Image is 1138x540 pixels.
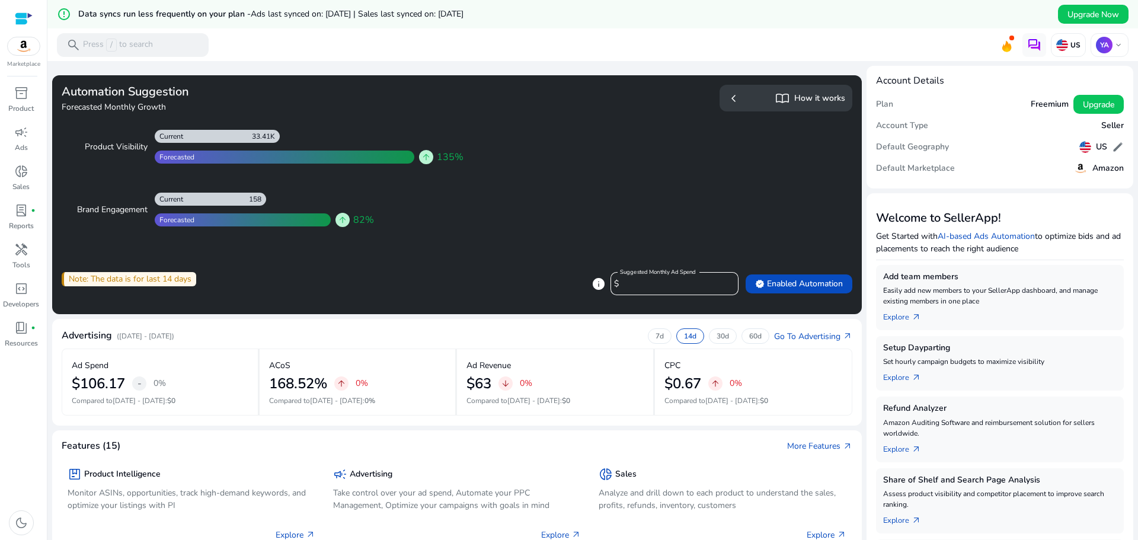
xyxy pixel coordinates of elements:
span: arrow_outward [843,331,852,341]
span: arrow_outward [912,312,921,322]
p: 7d [656,331,664,341]
span: $0 [760,396,768,405]
p: Easily add new members to your SellerApp dashboard, and manage existing members in one place [883,285,1117,306]
a: Explorearrow_outward [883,510,931,526]
div: Forecasted [155,215,194,225]
h5: Plan [876,100,893,110]
span: info [592,277,606,291]
mat-icon: error_outline [57,7,71,21]
span: chevron_left [727,91,741,106]
p: Reports [9,221,34,231]
div: Forecasted [155,152,194,162]
span: import_contacts [775,91,789,106]
h5: Default Marketplace [876,164,955,174]
span: $0 [167,396,175,405]
p: Developers [3,299,39,309]
h5: US [1096,142,1107,152]
h5: Advertising [350,469,392,480]
p: Ads [15,142,28,153]
a: Explorearrow_outward [883,306,931,323]
p: Set hourly campaign budgets to maximize visibility [883,356,1117,367]
p: 60d [749,331,762,341]
p: YA [1096,37,1113,53]
a: More Featuresarrow_outward [787,440,852,452]
h4: Account Details [876,75,944,87]
div: Brand Engagement [71,204,148,216]
span: edit [1112,141,1124,153]
p: Compared to : [269,395,446,406]
a: Explorearrow_outward [883,367,931,384]
h5: Data syncs run less frequently on your plan - [78,9,463,20]
mat-label: Suggested Monthly Ad Spend [620,268,696,276]
span: arrow_outward [837,530,846,539]
h5: Setup Dayparting [883,343,1117,353]
h2: 168.52% [269,375,327,392]
button: Upgrade Now [1058,5,1129,24]
div: Note: The data is for last 14 days [62,272,196,286]
span: code_blocks [14,282,28,296]
img: amazon.svg [1073,161,1088,175]
span: book_4 [14,321,28,335]
span: lab_profile [14,203,28,218]
span: fiber_manual_record [31,208,36,213]
span: donut_small [14,164,28,178]
span: Ads last synced on: [DATE] | Sales last synced on: [DATE] [251,8,463,20]
span: Upgrade Now [1067,8,1119,21]
span: Enabled Automation [755,277,843,290]
span: campaign [14,125,28,139]
p: Amazon Auditing Software and reimbursement solution for sellers worldwide. [883,417,1117,439]
p: Product [8,103,34,114]
p: 0% [730,379,742,388]
p: Ad Spend [72,359,108,372]
button: verifiedEnabled Automation [746,274,852,293]
span: keyboard_arrow_down [1114,40,1123,50]
span: arrow_outward [912,445,921,454]
span: search [66,38,81,52]
h5: Account Type [876,121,928,131]
a: Explorearrow_outward [883,439,931,455]
h5: Sales [615,469,637,480]
p: 0% [154,379,166,388]
span: $ [614,278,619,289]
h5: Share of Shelf and Search Page Analysis [883,475,1117,485]
p: ([DATE] - [DATE]) [117,331,174,341]
h5: Default Geography [876,142,949,152]
span: package [68,467,82,481]
h3: Welcome to SellerApp! [876,211,1124,225]
p: Tools [12,260,30,270]
div: Current [155,132,183,141]
img: us.svg [1079,141,1091,153]
h2: $0.67 [664,375,701,392]
a: AI-based Ads Automation [938,231,1035,242]
div: 33.41K [252,132,280,141]
h5: How it works [794,94,845,104]
span: arrow_upward [421,152,431,162]
span: arrow_upward [711,379,720,388]
p: Press to search [83,39,153,52]
span: 0% [365,396,375,405]
span: donut_small [599,467,613,481]
span: 82% [353,213,374,227]
h2: $106.17 [72,375,125,392]
h2: $63 [466,375,491,392]
h4: Advertising [62,330,112,341]
span: arrow_outward [843,442,852,451]
span: arrow_upward [337,379,346,388]
span: arrow_outward [912,373,921,382]
p: Sales [12,181,30,192]
h5: Refund Analyzer [883,404,1117,414]
span: verified [755,279,765,289]
h3: Automation Suggestion [62,85,452,99]
p: 30d [717,331,729,341]
p: Marketplace [7,60,40,69]
span: dark_mode [14,516,28,530]
img: amazon.svg [8,37,40,55]
span: Upgrade [1083,98,1114,111]
span: handyman [14,242,28,257]
p: Analyze and drill down to each product to understand the sales, profits, refunds, inventory, cust... [599,487,846,512]
div: 158 [249,194,266,204]
p: 14d [684,331,696,341]
button: Upgrade [1073,95,1124,114]
a: Go To Advertisingarrow_outward [774,330,852,343]
span: inventory_2 [14,86,28,100]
